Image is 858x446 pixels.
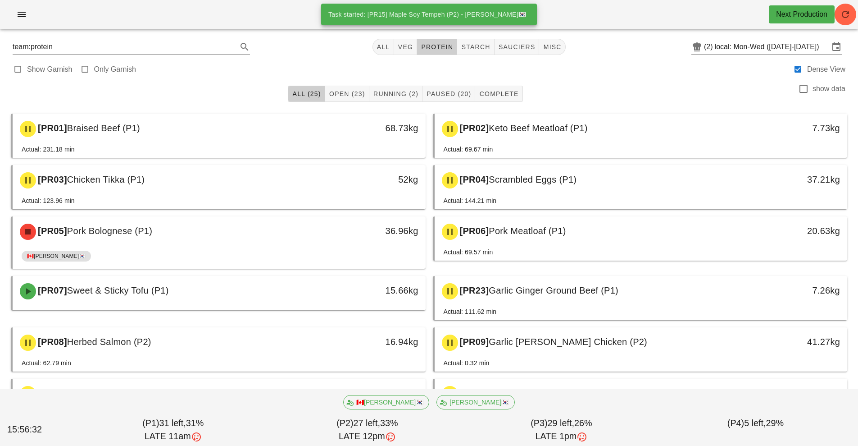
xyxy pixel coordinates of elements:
[479,90,518,97] span: Complete
[36,285,67,295] span: [PR07]
[749,172,840,187] div: 37.21kg
[489,226,566,236] span: Pork Meatloaf (P1)
[489,123,587,133] span: Keto Beef Meatloaf (P1)
[5,421,76,438] div: 15:56:32
[704,42,715,51] div: (2)
[744,418,766,428] span: 5 left,
[292,90,321,97] span: All (25)
[489,175,577,184] span: Scrambled Eggs (P1)
[539,39,565,55] button: misc
[327,224,418,238] div: 36.96kg
[749,335,840,349] div: 41.27kg
[498,43,536,51] span: sauciers
[36,226,67,236] span: [PR05]
[749,283,840,298] div: 7.26kg
[444,307,497,317] div: Actual: 111.62 min
[94,65,136,74] label: Only Garnish
[444,247,493,257] div: Actual: 69.57 min
[67,226,152,236] span: Pork Bolognese (P1)
[372,39,394,55] button: All
[444,196,497,206] div: Actual: 144.21 min
[67,337,151,347] span: Herbed Salmon (P2)
[444,358,490,368] div: Actual: 0.32 min
[543,43,561,51] span: misc
[813,84,845,93] label: show data
[807,65,845,74] label: Dense View
[327,172,418,187] div: 52kg
[475,86,522,102] button: Complete
[22,196,75,206] div: Actual: 123.96 min
[27,65,73,74] label: Show Garnish
[369,86,422,102] button: Running (2)
[159,418,186,428] span: 31 left,
[548,418,574,428] span: 29 left,
[457,39,494,55] button: starch
[776,9,827,20] div: Next Production
[458,226,489,236] span: [PR06]
[489,337,647,347] span: Garlic [PERSON_NAME] Chicken (P2)
[22,144,75,154] div: Actual: 231.18 min
[458,123,489,133] span: [PR02]
[458,285,489,295] span: [PR23]
[67,123,140,133] span: Braised Beef (P1)
[458,337,489,347] span: [PR09]
[272,430,463,443] div: LATE 12pm
[354,418,380,428] span: 27 left,
[36,337,67,347] span: [PR08]
[76,415,270,445] div: (P1) 31%
[325,86,369,102] button: Open (23)
[329,90,365,97] span: Open (23)
[461,43,490,51] span: starch
[27,251,86,262] span: 🇨🇦[PERSON_NAME]🇰🇷
[466,430,657,443] div: LATE 1pm
[421,43,453,51] span: protein
[327,283,418,298] div: 15.66kg
[442,395,509,409] span: [PERSON_NAME]🇰🇷
[749,386,840,400] div: 6.05kg
[36,175,67,184] span: [PR03]
[327,386,418,400] div: 26.31kg
[67,175,145,184] span: Chicken Tikka (P1)
[417,39,457,55] button: protein
[422,86,475,102] button: Paused (20)
[658,415,853,445] div: (P4) 29%
[22,358,71,368] div: Actual: 62.79 min
[495,39,540,55] button: sauciers
[377,43,390,51] span: All
[349,395,423,409] span: 🇨🇦[PERSON_NAME]🇰🇷
[67,285,169,295] span: Sweet & Sticky Tofu (P1)
[426,90,471,97] span: Paused (20)
[749,121,840,135] div: 7.73kg
[78,430,268,443] div: LATE 11am
[489,285,618,295] span: Garlic Ginger Ground Beef (P1)
[444,144,493,154] div: Actual: 69.67 min
[464,415,658,445] div: (P3) 26%
[270,415,464,445] div: (P2) 33%
[373,90,418,97] span: Running (2)
[458,175,489,184] span: [PR04]
[327,121,418,135] div: 68.73kg
[749,224,840,238] div: 20.63kg
[398,43,413,51] span: veg
[288,86,325,102] button: All (25)
[327,335,418,349] div: 16.94kg
[36,123,67,133] span: [PR01]
[394,39,418,55] button: veg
